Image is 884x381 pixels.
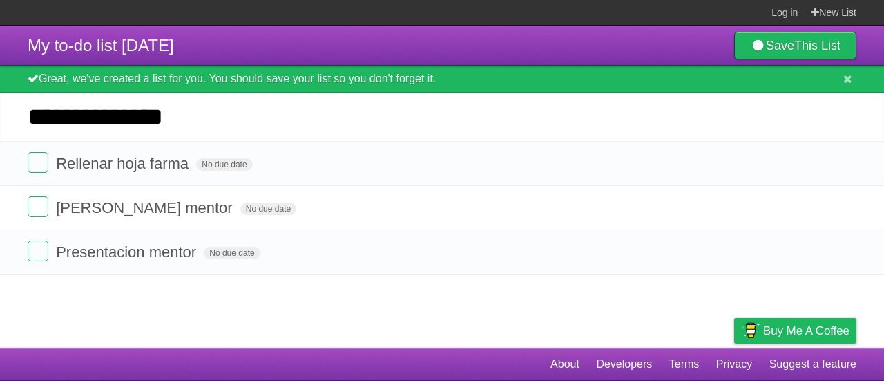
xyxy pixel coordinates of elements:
span: No due date [240,203,296,215]
label: Done [28,196,48,217]
a: Buy me a coffee [734,318,856,344]
span: No due date [204,247,260,259]
b: This List [794,39,840,53]
img: Buy me a coffee [741,319,760,342]
span: Rellenar hoja farma [56,155,192,172]
span: Buy me a coffee [763,319,849,343]
a: About [550,351,579,378]
a: Terms [669,351,700,378]
span: [PERSON_NAME] mentor [56,199,236,216]
a: Suggest a feature [769,351,856,378]
a: Privacy [716,351,752,378]
a: SaveThis List [734,32,856,59]
label: Done [28,241,48,261]
label: Done [28,152,48,173]
span: No due date [196,158,252,171]
span: My to-do list [DATE] [28,36,174,55]
a: Developers [596,351,652,378]
span: Presentacion mentor [56,243,200,261]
